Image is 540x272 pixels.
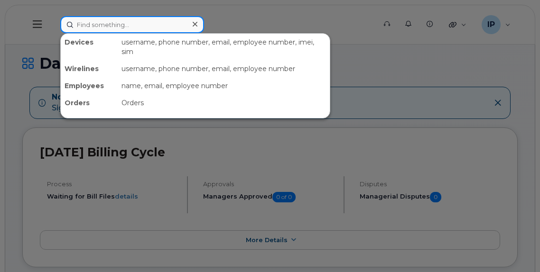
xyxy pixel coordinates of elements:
div: Devices [61,34,118,60]
div: Employees [61,77,118,94]
div: name, email, employee number [118,77,330,94]
div: username, phone number, email, employee number, imei, sim [118,34,330,60]
div: username, phone number, email, employee number [118,60,330,77]
div: Orders [118,94,330,111]
div: Wirelines [61,60,118,77]
div: Orders [61,94,118,111]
